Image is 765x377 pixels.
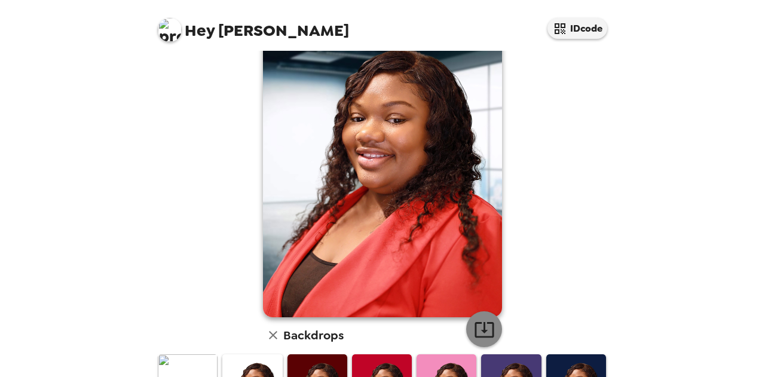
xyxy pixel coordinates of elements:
img: user [263,12,502,317]
img: profile pic [158,18,182,42]
span: Hey [185,20,215,41]
h6: Backdrops [283,326,344,345]
button: IDcode [547,18,607,39]
span: [PERSON_NAME] [158,12,349,39]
